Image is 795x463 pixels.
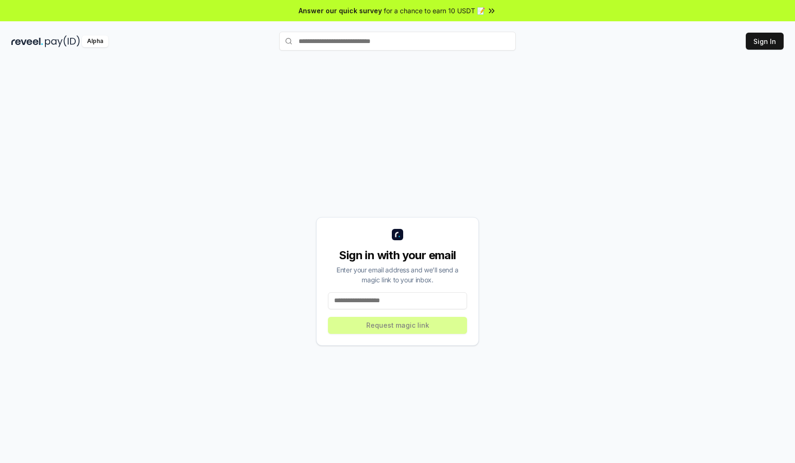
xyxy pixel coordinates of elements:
[384,6,485,16] span: for a chance to earn 10 USDT 📝
[328,265,467,285] div: Enter your email address and we’ll send a magic link to your inbox.
[82,35,108,47] div: Alpha
[392,229,403,240] img: logo_small
[299,6,382,16] span: Answer our quick survey
[328,248,467,263] div: Sign in with your email
[746,33,784,50] button: Sign In
[45,35,80,47] img: pay_id
[11,35,43,47] img: reveel_dark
